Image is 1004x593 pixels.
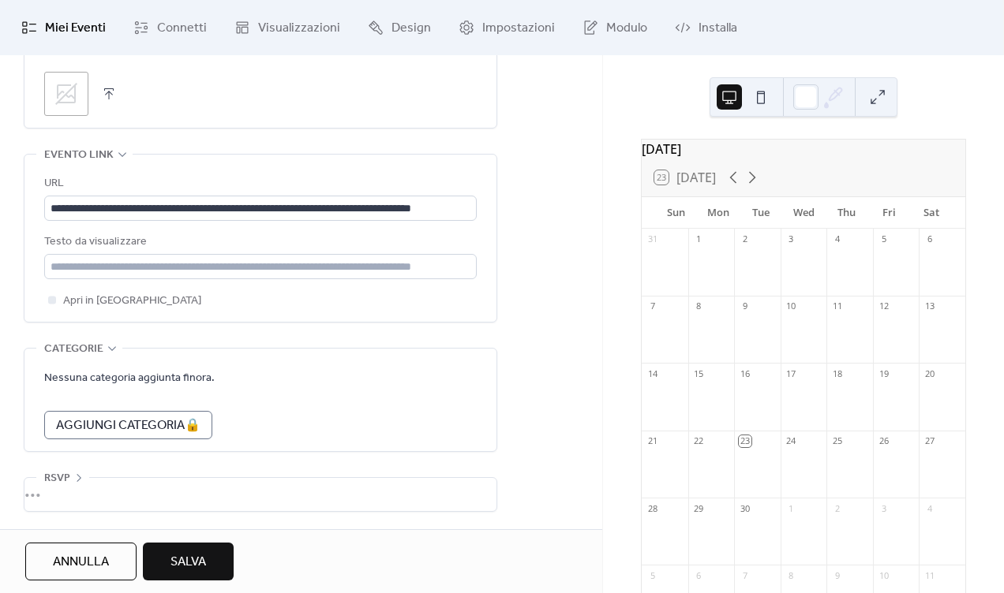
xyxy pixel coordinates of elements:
div: 14 [646,367,658,379]
div: 4 [923,502,935,514]
div: 10 [785,300,797,312]
a: Connetti [122,6,219,49]
div: 9 [739,300,751,312]
div: 1 [785,502,797,514]
div: Tue [740,197,782,229]
div: 12 [878,300,890,312]
span: Installa [699,19,737,38]
div: 7 [646,300,658,312]
div: 24 [785,435,797,447]
span: Connetti [157,19,207,38]
div: 25 [831,435,843,447]
div: 16 [739,367,751,379]
div: 26 [878,435,890,447]
div: Mon [697,197,740,229]
span: Visualizzazioni [258,19,340,38]
span: Evento immagine [44,43,142,62]
div: [DATE] [642,140,965,159]
div: 18 [831,367,843,379]
div: 8 [785,569,797,581]
a: Installa [663,6,749,49]
div: 31 [646,233,658,245]
div: Thu [825,197,867,229]
div: Sun [654,197,697,229]
span: Nessuna categoria aggiunta finora. [44,369,215,388]
div: 21 [646,435,658,447]
div: 30 [739,502,751,514]
span: Categorie [44,340,103,359]
div: 13 [923,300,935,312]
div: 20 [923,367,935,379]
span: Miei Eventi [45,19,106,38]
span: Modulo [606,19,647,38]
div: 28 [646,502,658,514]
div: 15 [693,367,705,379]
a: Impostazioni [447,6,567,49]
span: Impostazioni [482,19,555,38]
div: Fri [867,197,910,229]
div: 6 [693,569,705,581]
span: Salva [170,553,206,572]
div: 3 [878,502,890,514]
span: Evento link [44,146,114,165]
div: 22 [693,435,705,447]
a: Miei Eventi [9,6,118,49]
div: 5 [646,569,658,581]
div: 2 [831,502,843,514]
div: 1 [693,233,705,245]
div: 11 [923,569,935,581]
div: 8 [693,300,705,312]
div: 5 [878,233,890,245]
span: RSVP [44,469,70,488]
div: 10 [878,569,890,581]
div: 29 [693,502,705,514]
div: ••• [24,478,496,511]
a: Modulo [571,6,659,49]
span: Apri in [GEOGRAPHIC_DATA] [63,292,201,311]
div: Testo da visualizzare [44,233,474,252]
div: 17 [785,367,797,379]
div: 4 [831,233,843,245]
div: 7 [739,569,751,581]
div: 9 [831,569,843,581]
div: 6 [923,233,935,245]
span: Annulla [53,553,109,572]
div: 2 [739,233,751,245]
a: Design [356,6,443,49]
a: Visualizzazioni [223,6,352,49]
div: ; [44,72,88,116]
div: 27 [923,435,935,447]
div: Sat [910,197,953,229]
span: Design [391,19,431,38]
div: 3 [785,233,797,245]
button: Annulla [25,543,137,580]
div: 11 [831,300,843,312]
button: Salva [143,543,234,580]
div: 19 [878,367,890,379]
div: Wed [782,197,825,229]
div: URL [44,174,474,193]
div: 23 [739,435,751,447]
